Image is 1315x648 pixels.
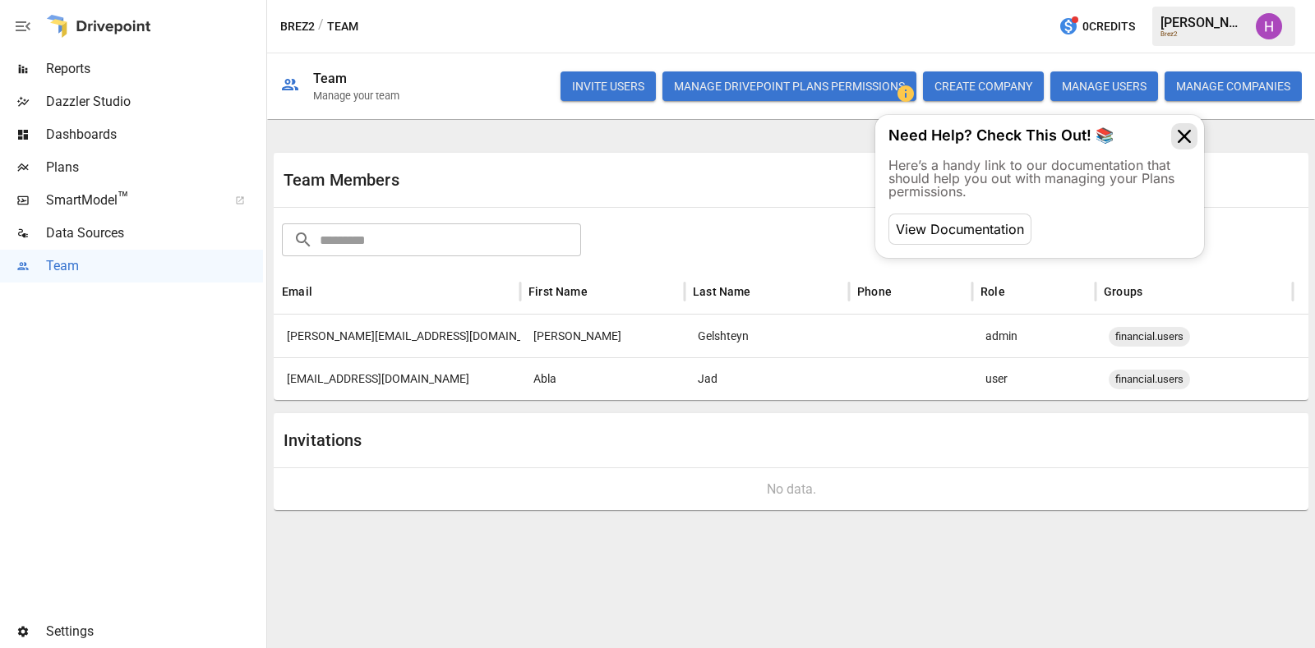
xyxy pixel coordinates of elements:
div: abla@drinkbrez.com [274,357,520,400]
button: MANAGE USERS [1050,71,1158,101]
div: Phone [857,285,892,298]
div: Jad [685,357,849,400]
span: 0 Credits [1082,16,1135,37]
span: Dazzler Studio [46,92,263,112]
div: Dan [520,315,685,357]
button: Sort [893,280,916,303]
div: Gelshteyn [685,315,849,357]
span: Settings [46,622,263,641]
div: Manage your team [313,90,399,102]
button: Sort [753,280,776,303]
div: dan@drinkbrez.com [274,315,520,357]
div: / [318,16,324,37]
div: No data. [287,481,1295,497]
div: user [972,357,1096,400]
div: Invitations [284,430,791,450]
button: Sort [1007,280,1030,303]
img: Harry Antonio [1256,13,1282,39]
button: Sort [314,280,337,303]
span: SmartModel [46,191,217,210]
div: admin [972,315,1096,357]
div: Groups [1104,285,1142,298]
button: Sort [589,280,612,303]
div: Last Name [693,285,751,298]
span: financial.users [1109,358,1190,400]
span: Data Sources [46,223,263,243]
span: Team [46,256,263,276]
div: Brez2 [1160,30,1246,38]
span: Reports [46,59,263,79]
div: [PERSON_NAME] [1160,15,1246,30]
button: Brez2 [280,16,315,37]
div: Team [313,71,348,86]
button: CREATE COMPANY [923,71,1044,101]
button: Harry Antonio [1246,3,1292,49]
div: Email [282,285,312,298]
button: 0Credits [1052,11,1142,42]
button: INVITE USERS [561,71,656,101]
span: Dashboards [46,125,263,145]
span: Plans [46,158,263,177]
div: Role [980,285,1005,298]
button: Manage Drivepoint Plans Permissions [662,71,916,101]
button: MANAGE COMPANIES [1165,71,1302,101]
span: financial.users [1109,315,1190,357]
div: Team Members [284,170,791,190]
div: Abla [520,357,685,400]
span: ™ [118,188,129,209]
button: Sort [1144,280,1167,303]
div: First Name [528,285,588,298]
